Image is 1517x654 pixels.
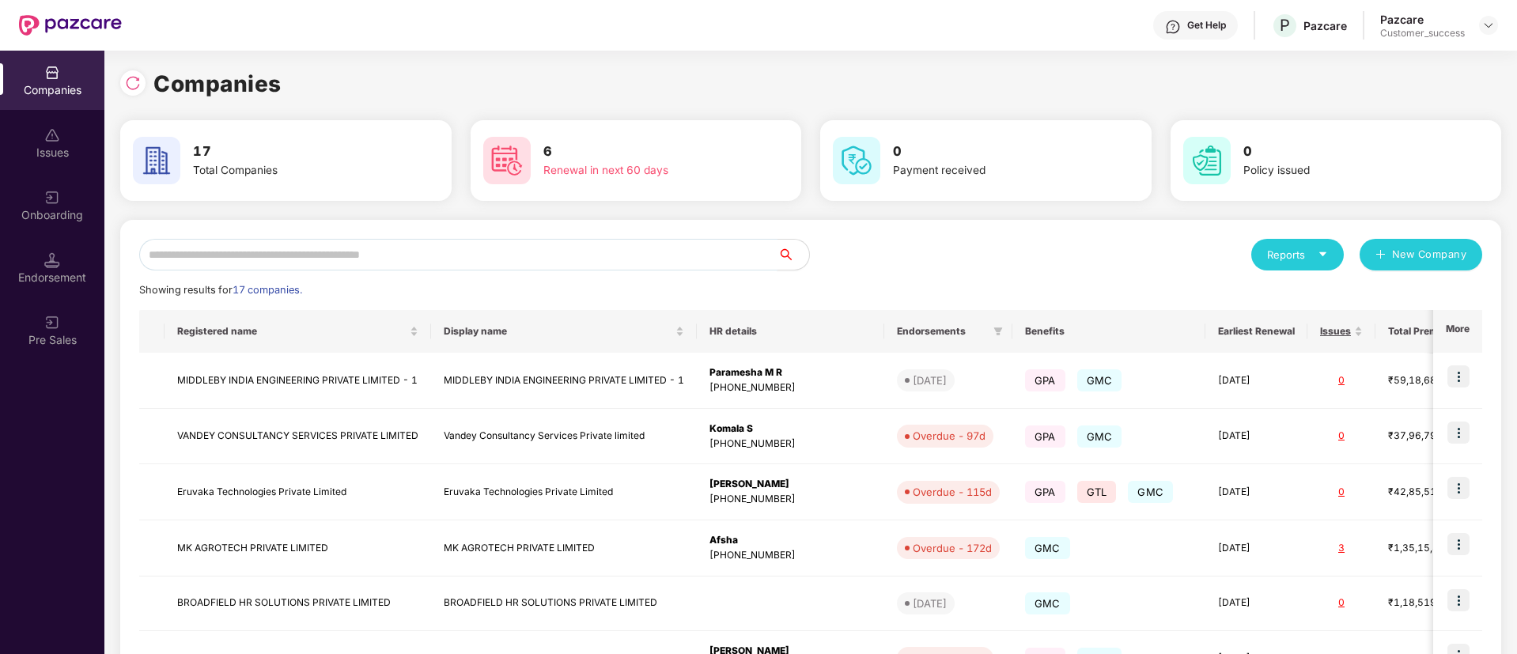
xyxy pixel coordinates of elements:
div: ₹1,35,15,875.76 [1388,541,1467,556]
div: Afsha [709,533,872,548]
div: ₹37,96,798.68 [1388,429,1467,444]
div: Pazcare [1380,12,1465,27]
th: Display name [431,310,697,353]
th: Total Premium [1375,310,1480,353]
h3: 0 [893,142,1092,162]
td: MK AGROTECH PRIVATE LIMITED [431,520,697,577]
img: svg+xml;base64,PHN2ZyBpZD0iRHJvcGRvd24tMzJ4MzIiIHhtbG5zPSJodHRwOi8vd3d3LnczLm9yZy8yMDAwL3N2ZyIgd2... [1482,19,1495,32]
div: ₹42,85,519.76 [1388,485,1467,500]
img: icon [1447,422,1470,444]
img: svg+xml;base64,PHN2ZyB3aWR0aD0iMTQuNSIgaGVpZ2h0PSIxNC41IiB2aWV3Qm94PSIwIDAgMTYgMTYiIGZpbGw9Im5vbm... [44,252,60,268]
span: GMC [1128,481,1173,503]
span: GMC [1025,592,1070,614]
div: Pazcare [1303,18,1347,33]
div: Total Companies [193,162,392,180]
img: svg+xml;base64,PHN2ZyBpZD0iQ29tcGFuaWVzIiB4bWxucz0iaHR0cDovL3d3dy53My5vcmcvMjAwMC9zdmciIHdpZHRoPS... [44,65,60,81]
td: BROADFIELD HR SOLUTIONS PRIVATE LIMITED [431,577,697,631]
img: icon [1447,365,1470,387]
td: [DATE] [1205,353,1307,409]
td: [DATE] [1205,577,1307,631]
span: search [777,248,809,261]
img: svg+xml;base64,PHN2ZyB3aWR0aD0iMjAiIGhlaWdodD0iMjAiIHZpZXdCb3g9IjAgMCAyMCAyMCIgZmlsbD0ibm9uZSIgeG... [44,315,60,331]
td: [DATE] [1205,520,1307,577]
span: 17 companies. [233,284,302,296]
div: ₹1,18,519.2 [1388,595,1467,611]
h3: 0 [1243,142,1443,162]
td: Eruvaka Technologies Private Limited [165,464,431,520]
span: New Company [1392,247,1467,263]
div: [PHONE_NUMBER] [709,437,872,452]
td: BROADFIELD HR SOLUTIONS PRIVATE LIMITED [165,577,431,631]
th: Issues [1307,310,1375,353]
span: Total Premium [1388,325,1455,338]
div: 0 [1320,485,1363,500]
td: [DATE] [1205,409,1307,465]
span: GPA [1025,481,1065,503]
div: Customer_success [1380,27,1465,40]
div: Paramesha M R [709,365,872,380]
span: P [1280,16,1290,35]
img: icon [1447,533,1470,555]
div: [PHONE_NUMBER] [709,548,872,563]
div: [DATE] [913,372,947,388]
div: 0 [1320,429,1363,444]
div: Komala S [709,422,872,437]
div: [PHONE_NUMBER] [709,492,872,507]
span: plus [1375,249,1386,262]
th: HR details [697,310,884,353]
div: [DATE] [913,595,947,611]
span: Issues [1320,325,1351,338]
div: ₹59,18,680.58 [1388,373,1467,388]
img: svg+xml;base64,PHN2ZyBpZD0iSGVscC0zMngzMiIgeG1sbnM9Imh0dHA6Ly93d3cudzMub3JnLzIwMDAvc3ZnIiB3aWR0aD... [1165,19,1181,35]
span: Display name [444,325,672,338]
td: MK AGROTECH PRIVATE LIMITED [165,520,431,577]
img: svg+xml;base64,PHN2ZyBpZD0iUmVsb2FkLTMyeDMyIiB4bWxucz0iaHR0cDovL3d3dy53My5vcmcvMjAwMC9zdmciIHdpZH... [125,75,141,91]
h1: Companies [153,66,282,101]
span: GMC [1025,537,1070,559]
th: Earliest Renewal [1205,310,1307,353]
th: Registered name [165,310,431,353]
span: Endorsements [897,325,987,338]
button: search [777,239,810,270]
span: GMC [1077,369,1122,391]
span: GTL [1077,481,1117,503]
div: Renewal in next 60 days [543,162,743,180]
span: GPA [1025,369,1065,391]
span: Registered name [177,325,407,338]
td: MIDDLEBY INDIA ENGINEERING PRIVATE LIMITED - 1 [165,353,431,409]
span: GPA [1025,425,1065,448]
div: [PERSON_NAME] [709,477,872,492]
div: Get Help [1187,19,1226,32]
td: Eruvaka Technologies Private Limited [431,464,697,520]
div: Overdue - 115d [913,484,992,500]
h3: 6 [543,142,743,162]
img: New Pazcare Logo [19,15,122,36]
span: caret-down [1318,249,1328,259]
img: svg+xml;base64,PHN2ZyB4bWxucz0iaHR0cDovL3d3dy53My5vcmcvMjAwMC9zdmciIHdpZHRoPSI2MCIgaGVpZ2h0PSI2MC... [133,137,180,184]
th: Benefits [1012,310,1205,353]
span: filter [993,327,1003,336]
div: [PHONE_NUMBER] [709,380,872,395]
span: Showing results for [139,284,302,296]
td: Vandey Consultancy Services Private limited [431,409,697,465]
td: VANDEY CONSULTANCY SERVICES PRIVATE LIMITED [165,409,431,465]
span: filter [990,322,1006,341]
button: plusNew Company [1360,239,1482,270]
img: icon [1447,589,1470,611]
span: GMC [1077,425,1122,448]
img: svg+xml;base64,PHN2ZyB3aWR0aD0iMjAiIGhlaWdodD0iMjAiIHZpZXdCb3g9IjAgMCAyMCAyMCIgZmlsbD0ibm9uZSIgeG... [44,190,60,206]
img: svg+xml;base64,PHN2ZyBpZD0iSXNzdWVzX2Rpc2FibGVkIiB4bWxucz0iaHR0cDovL3d3dy53My5vcmcvMjAwMC9zdmciIH... [44,127,60,143]
div: Overdue - 172d [913,540,992,556]
img: svg+xml;base64,PHN2ZyB4bWxucz0iaHR0cDovL3d3dy53My5vcmcvMjAwMC9zdmciIHdpZHRoPSI2MCIgaGVpZ2h0PSI2MC... [1183,137,1231,184]
div: Overdue - 97d [913,428,985,444]
div: 3 [1320,541,1363,556]
div: 0 [1320,373,1363,388]
img: svg+xml;base64,PHN2ZyB4bWxucz0iaHR0cDovL3d3dy53My5vcmcvMjAwMC9zdmciIHdpZHRoPSI2MCIgaGVpZ2h0PSI2MC... [833,137,880,184]
img: svg+xml;base64,PHN2ZyB4bWxucz0iaHR0cDovL3d3dy53My5vcmcvMjAwMC9zdmciIHdpZHRoPSI2MCIgaGVpZ2h0PSI2MC... [483,137,531,184]
div: Payment received [893,162,1092,180]
div: Reports [1267,247,1328,263]
h3: 17 [193,142,392,162]
th: More [1433,310,1482,353]
div: Policy issued [1243,162,1443,180]
td: [DATE] [1205,464,1307,520]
